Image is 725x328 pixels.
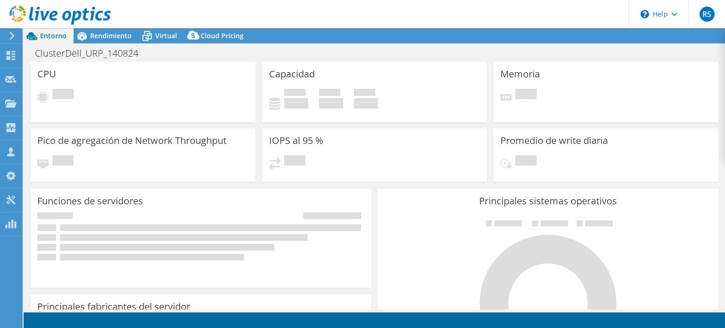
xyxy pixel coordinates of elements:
[269,135,323,146] h3: IOPS al 95 %
[700,7,715,22] span: RS
[31,48,153,59] h1: ClusterDell_URP_140824
[284,89,305,98] span: Used
[500,135,608,146] h3: Promedio de write diaria
[515,89,537,101] span: Pendiente
[354,89,375,98] span: Total
[201,31,244,40] span: Cloud Pricing
[37,135,227,146] h3: Pico de agregación de Network Throughput
[52,89,74,101] span: Pendiente
[385,196,711,206] h3: Principales sistemas operativos
[641,10,649,18] svg: \n
[37,302,190,312] h3: Principales fabricantes del servidor
[37,196,143,206] h3: Funciones de servidores
[515,155,537,168] span: Pendiente
[52,155,74,168] span: Pendiente
[269,69,315,79] h3: Capacidad
[284,155,305,168] span: Pendiente
[319,98,343,109] h4: 0 GiB
[284,98,308,109] h4: 0 GiB
[155,31,177,40] span: Virtual
[90,31,132,40] span: Rendimiento
[500,69,540,79] h3: Memoria
[319,89,340,98] span: Libre
[354,98,378,109] h4: 0 GiB
[40,31,67,40] span: Entorno
[37,69,56,79] h3: CPU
